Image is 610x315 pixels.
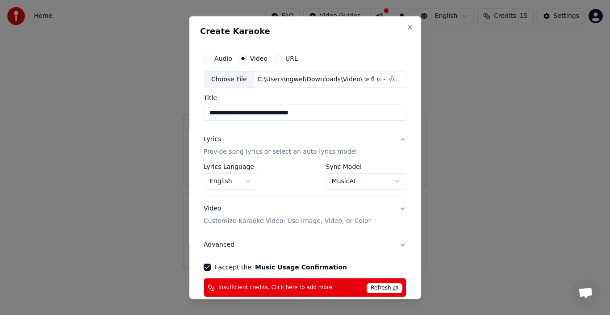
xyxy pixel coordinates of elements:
span: Refresh [367,283,402,293]
label: I accept the [214,264,347,270]
button: I accept the [255,264,347,270]
h2: Create Karaoke [200,27,410,35]
label: Title [204,95,406,101]
label: Video [250,55,267,61]
button: Advanced [204,233,406,256]
button: VideoCustomize Karaoke Video: Use Image, Video, or Color [204,197,406,233]
label: URL [285,55,298,61]
p: Provide song lyrics or select an auto lyrics model [204,147,357,156]
p: Customize Karaoke Video: Use Image, Video, or Color [204,217,371,226]
div: Choose File [204,71,254,87]
div: Video [204,204,371,226]
button: LyricsProvide song lyrics or select an auto lyrics model [204,128,406,164]
label: Audio [214,55,232,61]
span: Insufficient credits. Click here to add more. [218,284,334,291]
div: LyricsProvide song lyrics or select an auto lyrics model [204,164,406,197]
div: C:\Users\ngwel\Downloads\Video\သာဒီးလူ - လိုသလိုသုံး (Lyric Video).mp4 [254,75,406,84]
div: Lyrics [204,135,221,144]
label: Lyrics Language [204,164,257,170]
label: Sync Model [326,164,406,170]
